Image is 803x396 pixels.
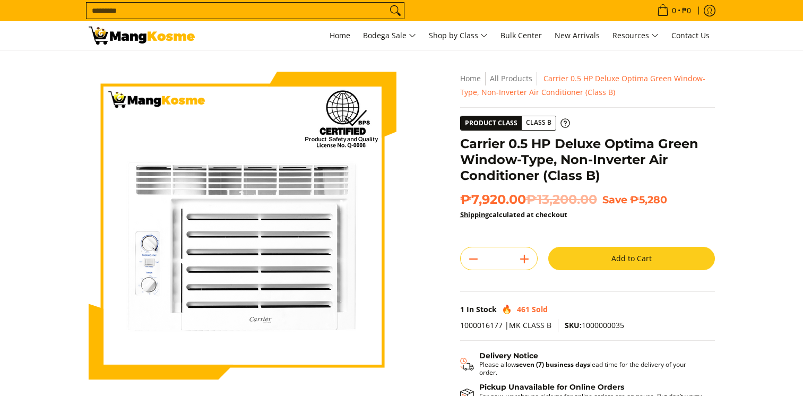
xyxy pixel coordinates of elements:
strong: calculated at checkout [460,210,567,219]
span: Resources [612,29,659,42]
button: Shipping & Delivery [460,351,704,377]
span: 1000000035 [565,320,624,330]
a: All Products [490,73,532,83]
span: Sold [532,304,548,314]
span: ₱0 [680,7,693,14]
del: ₱13,200.00 [526,192,597,208]
span: ₱7,920.00 [460,192,597,208]
img: Carrier 0.5 HP Deluxe Optima Green Window-Type Aircon l Mang Kosme [89,27,195,45]
a: Home [324,21,356,50]
a: Bulk Center [495,21,547,50]
nav: Breadcrumbs [460,72,715,99]
nav: Main Menu [205,21,715,50]
span: New Arrivals [555,30,600,40]
span: Class B [522,116,556,130]
span: Product Class [461,116,522,130]
span: Carrier 0.5 HP Deluxe Optima Green Window-Type, Non-Inverter Air Conditioner (Class B) [460,73,705,97]
span: 461 [517,304,530,314]
span: Bodega Sale [363,29,416,42]
span: Home [330,30,350,40]
span: Contact Us [671,30,710,40]
a: Resources [607,21,664,50]
a: Bodega Sale [358,21,421,50]
span: In Stock [467,304,497,314]
button: Add [512,251,537,268]
button: Subtract [461,251,486,268]
a: Shipping [460,210,489,219]
strong: Delivery Notice [479,351,538,360]
span: Save [602,193,627,206]
a: Contact Us [666,21,715,50]
span: • [654,5,694,16]
span: Shop by Class [429,29,488,42]
span: 1000016177 |MK CLASS B [460,320,551,330]
span: Bulk Center [500,30,542,40]
img: Carrier 0.5 HP Deluxe Optima Green Window-Type, Non-Inverter Air Conditioner (Class B) [89,72,396,380]
span: 0 [670,7,678,14]
span: 1 [460,304,464,314]
button: Add to Cart [548,247,715,270]
a: Shop by Class [424,21,493,50]
h1: Carrier 0.5 HP Deluxe Optima Green Window-Type, Non-Inverter Air Conditioner (Class B) [460,136,715,184]
p: Please allow lead time for the delivery of your order. [479,360,704,376]
strong: Pickup Unavailable for Online Orders [479,382,624,392]
a: New Arrivals [549,21,605,50]
a: Home [460,73,481,83]
button: Search [387,3,404,19]
span: ₱5,280 [630,193,667,206]
a: Product Class Class B [460,116,570,131]
span: SKU: [565,320,582,330]
strong: seven (7) business days [516,360,590,369]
